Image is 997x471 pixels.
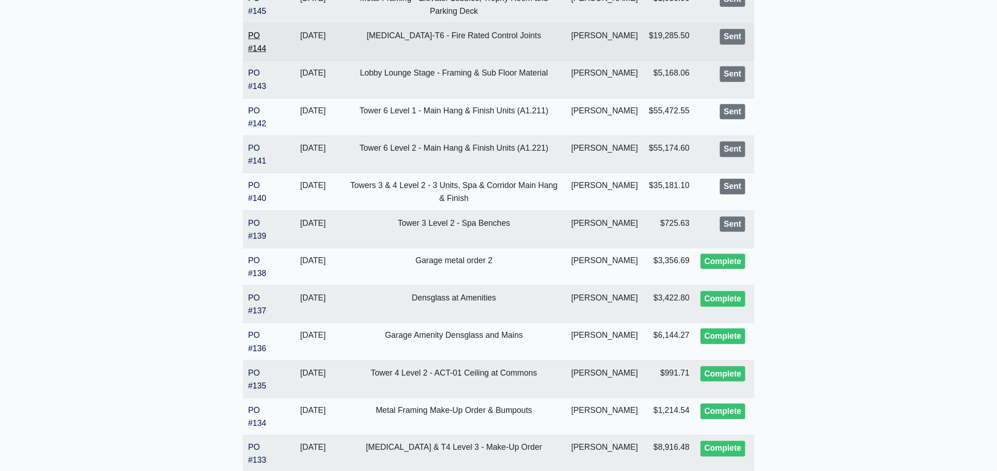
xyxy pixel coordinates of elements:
[566,136,644,173] td: [PERSON_NAME]
[342,61,566,98] td: Lobby Lounge Stage - Framing & Sub Floor Material
[342,136,566,173] td: Tower 6 Level 2 - Main Hang & Finish Units (A1.221)
[701,404,745,419] div: Complete
[720,104,745,120] div: Sent
[566,173,644,211] td: [PERSON_NAME]
[566,211,644,248] td: [PERSON_NAME]
[643,211,695,248] td: $725.63
[643,323,695,360] td: $6,144.27
[284,61,342,98] td: [DATE]
[248,181,266,203] a: PO #140
[720,217,745,232] div: Sent
[284,323,342,360] td: [DATE]
[248,330,266,353] a: PO #136
[248,31,266,53] a: PO #144
[284,211,342,248] td: [DATE]
[342,360,566,398] td: Tower 4 Level 2 - ACT-01 Ceiling at Commons
[342,248,566,285] td: Garage metal order 2
[643,286,695,323] td: $3,422.80
[643,61,695,98] td: $5,168.06
[248,218,266,241] a: PO #139
[248,143,266,165] a: PO #141
[248,368,266,390] a: PO #135
[566,61,644,98] td: [PERSON_NAME]
[566,286,644,323] td: [PERSON_NAME]
[248,68,266,90] a: PO #143
[284,24,342,61] td: [DATE]
[643,248,695,285] td: $3,356.69
[566,398,644,435] td: [PERSON_NAME]
[284,286,342,323] td: [DATE]
[248,443,266,465] a: PO #133
[566,323,644,360] td: [PERSON_NAME]
[284,398,342,435] td: [DATE]
[342,211,566,248] td: Tower 3 Level 2 - Spa Benches
[720,29,745,45] div: Sent
[720,179,745,194] div: Sent
[342,398,566,435] td: Metal Framing Make-Up Order & Bumpouts
[566,24,644,61] td: [PERSON_NAME]
[342,98,566,135] td: Tower 6 Level 1 - Main Hang & Finish Units (A1.211)
[720,141,745,157] div: Sent
[284,173,342,211] td: [DATE]
[342,323,566,360] td: Garage Amenity Densglass and Mains
[701,254,745,270] div: Complete
[284,98,342,135] td: [DATE]
[643,173,695,211] td: $35,181.10
[342,24,566,61] td: [MEDICAL_DATA]-T6 - Fire Rated Control Joints
[248,406,266,428] a: PO #134
[643,398,695,435] td: $1,214.54
[284,360,342,398] td: [DATE]
[342,173,566,211] td: Towers 3 & 4 Level 2 - 3 Units, Spa & Corridor Main Hang & Finish
[720,66,745,82] div: Sent
[248,256,266,278] a: PO #138
[284,136,342,173] td: [DATE]
[342,286,566,323] td: Densglass at Amenities
[701,366,745,382] div: Complete
[643,136,695,173] td: $55,174.60
[701,441,745,457] div: Complete
[643,24,695,61] td: $19,285.50
[284,248,342,285] td: [DATE]
[248,106,266,128] a: PO #142
[566,98,644,135] td: [PERSON_NAME]
[643,360,695,398] td: $991.71
[701,329,745,344] div: Complete
[248,293,266,315] a: PO #137
[566,248,644,285] td: [PERSON_NAME]
[643,98,695,135] td: $55,472.55
[566,360,644,398] td: [PERSON_NAME]
[701,291,745,307] div: Complete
